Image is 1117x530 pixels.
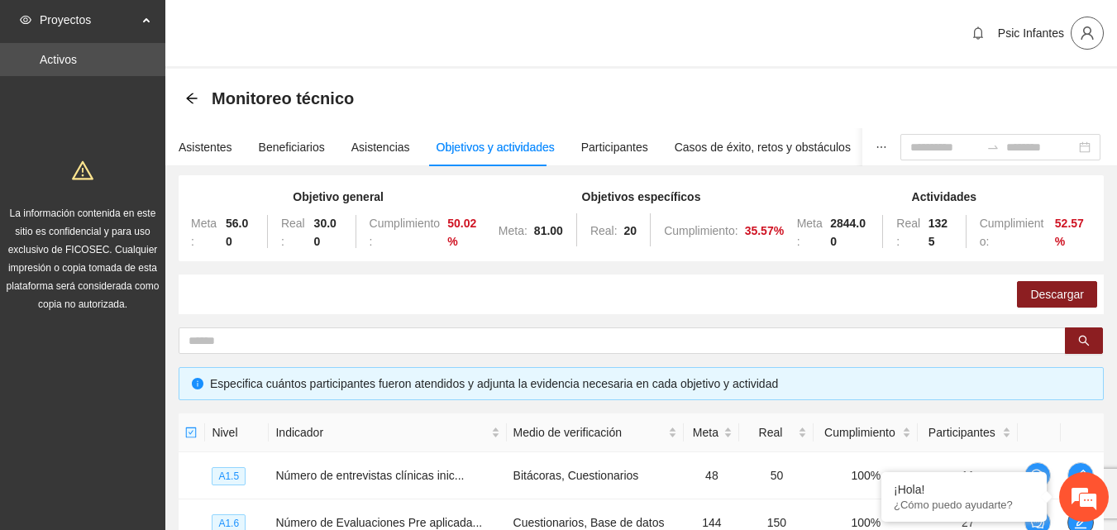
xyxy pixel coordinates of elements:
[185,427,197,438] span: check-square
[275,469,464,482] span: Número de entrevistas clínicas inic...
[980,217,1044,248] span: Cumplimiento:
[1071,17,1104,50] button: user
[745,224,785,237] strong: 35.57 %
[918,452,1018,499] td: 11
[1055,217,1084,248] strong: 52.57 %
[924,423,999,442] span: Participantes
[814,452,918,499] td: 100%
[275,423,487,442] span: Indicador
[582,190,701,203] strong: Objetivos específicos
[191,217,217,248] span: Meta:
[1030,285,1084,303] span: Descargar
[8,354,315,412] textarea: Escriba su mensaje y pulse “Intro”
[918,413,1018,452] th: Participantes
[1072,26,1103,41] span: user
[1065,327,1103,354] button: search
[912,190,977,203] strong: Actividades
[212,467,246,485] span: A1.5
[814,413,918,452] th: Cumplimiento
[830,217,866,248] strong: 2844.00
[739,413,814,452] th: Real
[210,375,1091,393] div: Especifica cuántos participantes fueron atendidos y adjunta la evidencia necesaria en cada objeti...
[624,224,637,237] strong: 20
[86,84,278,106] div: Chatee con nosotros ahora
[96,172,228,339] span: Estamos en línea.
[179,138,232,156] div: Asistentes
[896,217,920,248] span: Real:
[746,423,795,442] span: Real
[507,413,685,452] th: Medio de verificación
[271,8,311,48] div: Minimizar ventana de chat en vivo
[534,224,563,237] strong: 81.00
[1017,281,1097,308] button: Descargar
[928,217,948,248] strong: 1325
[192,378,203,389] span: info-circle
[370,217,441,248] span: Cumplimiento:
[1068,469,1093,482] span: edit
[259,138,325,156] div: Beneficiarios
[684,413,739,452] th: Meta
[894,483,1034,496] div: ¡Hola!
[351,138,410,156] div: Asistencias
[664,224,738,237] span: Cumplimiento:
[1078,335,1090,348] span: search
[965,20,991,46] button: bell
[314,217,337,248] strong: 30.00
[1024,462,1051,489] button: comment
[1067,462,1094,489] button: edit
[507,452,685,499] td: Bitácoras, Cuestionarios
[513,423,666,442] span: Medio de verificación
[20,14,31,26] span: eye
[1068,516,1093,529] span: edit
[437,138,555,156] div: Objetivos y actividades
[499,224,527,237] span: Meta:
[293,190,384,203] strong: Objetivo general
[820,423,899,442] span: Cumplimiento
[986,141,1000,154] span: to
[212,85,354,112] span: Monitoreo técnico
[876,141,887,153] span: ellipsis
[185,92,198,105] span: arrow-left
[226,217,248,248] strong: 56.00
[269,413,506,452] th: Indicador
[684,452,739,499] td: 48
[581,138,648,156] div: Participantes
[447,217,476,248] strong: 50.02 %
[40,3,137,36] span: Proyectos
[998,26,1064,40] span: Psic Infantes
[275,516,482,529] span: Número de Evaluaciones Pre aplicada...
[986,141,1000,154] span: swap-right
[40,53,77,66] a: Activos
[690,423,720,442] span: Meta
[590,224,618,237] span: Real:
[739,452,814,499] td: 50
[7,208,160,310] span: La información contenida en este sitio es confidencial y para uso exclusivo de FICOSEC. Cualquier...
[281,217,305,248] span: Real:
[675,138,851,156] div: Casos de éxito, retos y obstáculos
[966,26,991,40] span: bell
[72,160,93,181] span: warning
[894,499,1034,511] p: ¿Cómo puedo ayudarte?
[862,128,900,166] button: ellipsis
[797,217,823,248] span: Meta:
[185,92,198,106] div: Back
[205,413,269,452] th: Nivel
